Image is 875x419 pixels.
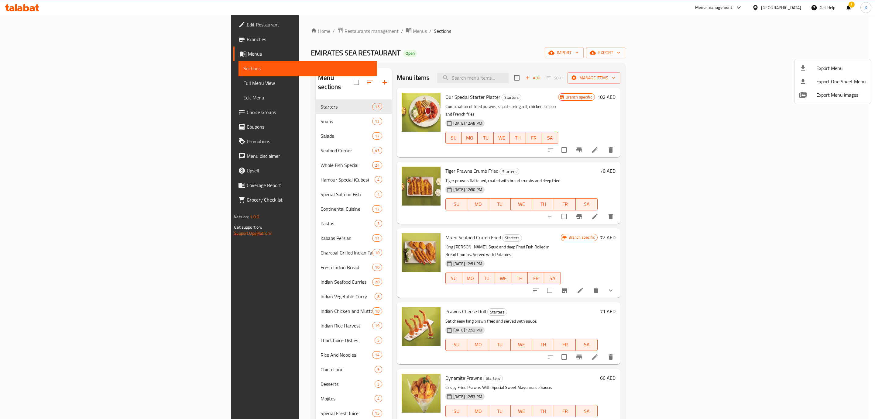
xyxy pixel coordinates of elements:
li: Export menu items [794,61,871,75]
span: Export One Sheet Menu [816,78,866,85]
span: Export Menu images [816,91,866,99]
li: Export one sheet menu items [794,75,871,88]
li: Export Menu images [794,88,871,102]
span: Export Menu [816,64,866,72]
